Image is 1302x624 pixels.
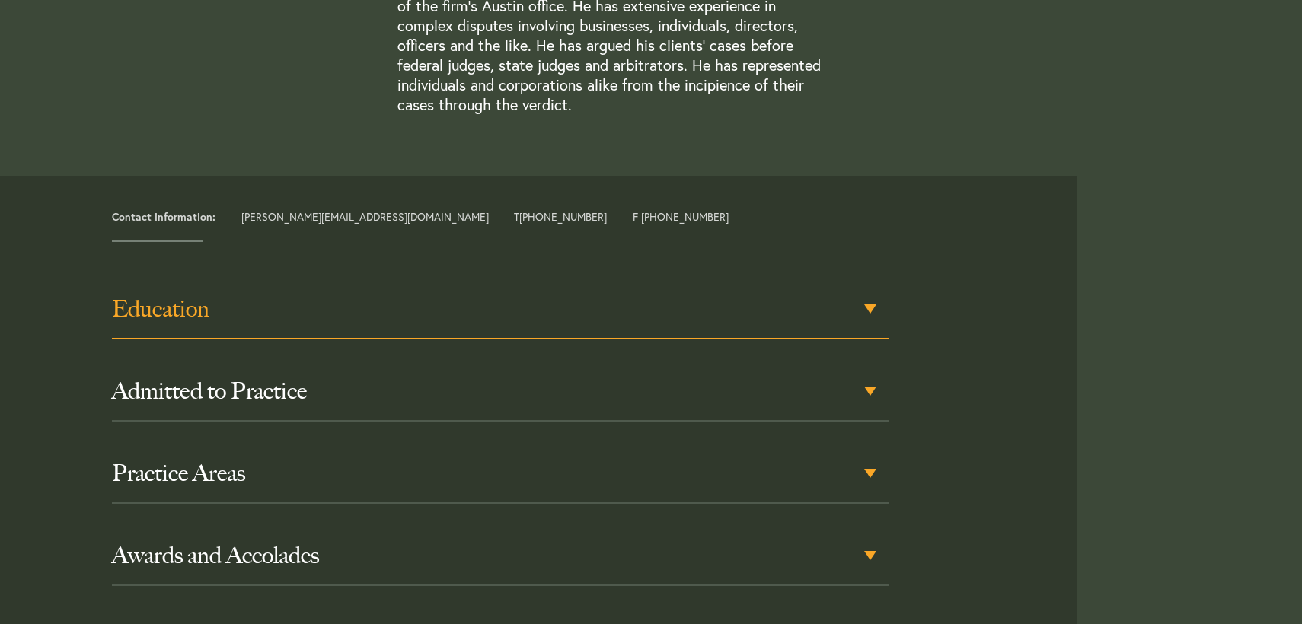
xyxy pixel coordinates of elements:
span: F [PHONE_NUMBER] [633,212,729,222]
a: [PERSON_NAME][EMAIL_ADDRESS][DOMAIN_NAME] [241,209,489,224]
span: T [514,212,607,222]
h3: Practice Areas [112,460,889,487]
h3: Admitted to Practice [112,377,889,405]
h3: Awards and Accolades [112,542,889,569]
a: [PHONE_NUMBER] [519,209,607,224]
h3: Education [112,295,889,323]
strong: Contact information: [112,209,215,224]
